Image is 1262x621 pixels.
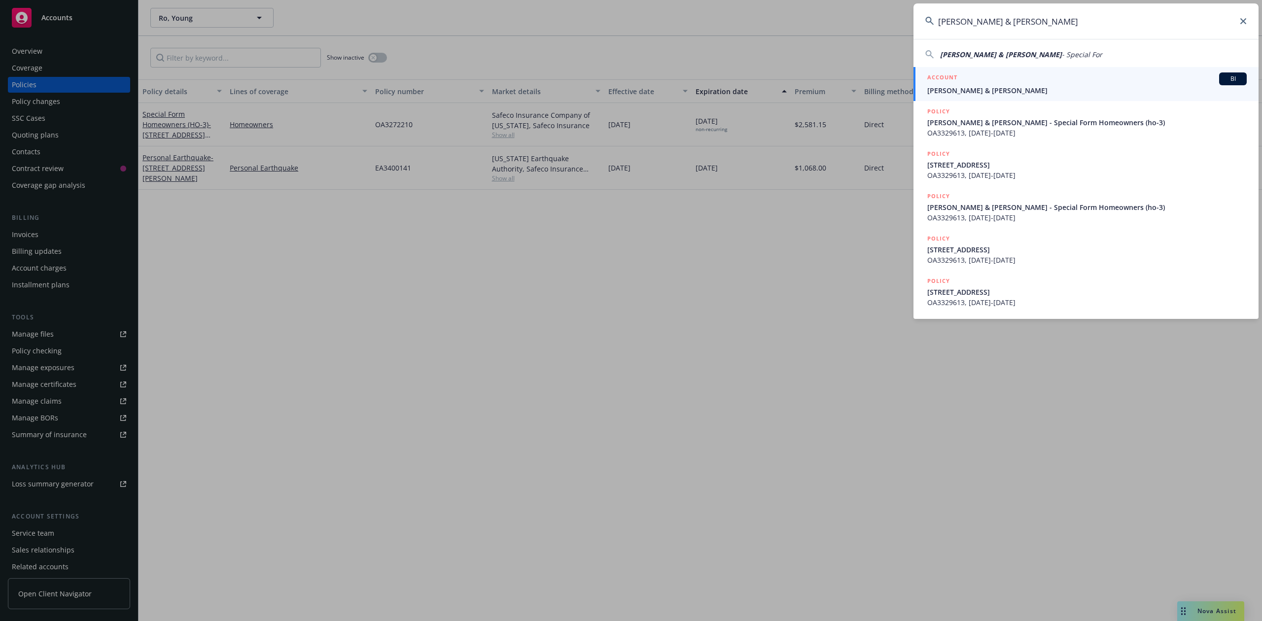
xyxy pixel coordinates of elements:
a: POLICY[STREET_ADDRESS]OA3329613, [DATE]-[DATE] [913,143,1259,186]
span: OA3329613, [DATE]-[DATE] [927,297,1247,308]
h5: POLICY [927,149,950,159]
span: [PERSON_NAME] & [PERSON_NAME] - Special Form Homeowners (ho-3) [927,202,1247,212]
h5: POLICY [927,191,950,201]
span: [PERSON_NAME] & [PERSON_NAME] - Special Form Homeowners (ho-3) [927,117,1247,128]
a: POLICY[PERSON_NAME] & [PERSON_NAME] - Special Form Homeowners (ho-3)OA3329613, [DATE]-[DATE] [913,186,1259,228]
input: Search... [913,3,1259,39]
span: OA3329613, [DATE]-[DATE] [927,170,1247,180]
span: BI [1223,74,1243,83]
h5: POLICY [927,106,950,116]
span: OA3329613, [DATE]-[DATE] [927,128,1247,138]
a: POLICY[STREET_ADDRESS]OA3329613, [DATE]-[DATE] [913,271,1259,313]
a: ACCOUNTBI[PERSON_NAME] & [PERSON_NAME] [913,67,1259,101]
a: POLICY[STREET_ADDRESS]OA3329613, [DATE]-[DATE] [913,228,1259,271]
h5: POLICY [927,276,950,286]
span: [STREET_ADDRESS] [927,160,1247,170]
h5: ACCOUNT [927,72,957,84]
span: OA3329613, [DATE]-[DATE] [927,212,1247,223]
a: POLICY[PERSON_NAME] & [PERSON_NAME] - Special Form Homeowners (ho-3)OA3329613, [DATE]-[DATE] [913,101,1259,143]
span: OA3329613, [DATE]-[DATE] [927,255,1247,265]
span: - Special For [1062,50,1102,59]
h5: POLICY [927,234,950,243]
span: [STREET_ADDRESS] [927,287,1247,297]
span: [PERSON_NAME] & [PERSON_NAME] [940,50,1062,59]
span: [STREET_ADDRESS] [927,244,1247,255]
span: [PERSON_NAME] & [PERSON_NAME] [927,85,1247,96]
